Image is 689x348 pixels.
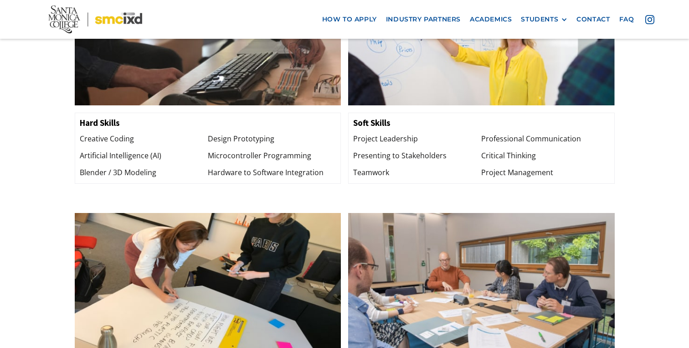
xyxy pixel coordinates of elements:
a: faq [615,11,639,28]
div: Critical Thinking [481,150,609,162]
h3: Hard Skills [80,118,336,128]
div: Teamwork [353,166,481,179]
a: industry partners [381,11,465,28]
a: how to apply [318,11,381,28]
div: Microcontroller Programming [208,150,336,162]
div: Blender / 3D Modeling [80,166,208,179]
div: Project Leadership [353,133,481,145]
div: Creative Coding [80,133,208,145]
div: Artificial Intelligence (AI) [80,150,208,162]
a: contact [572,11,614,28]
a: Academics [465,11,516,28]
div: Professional Communication [481,133,609,145]
h3: Soft Skills [353,118,610,128]
div: STUDENTS [521,16,567,23]
div: Hardware to Software Integration [208,166,336,179]
img: icon - instagram [645,15,654,24]
img: Santa Monica College - SMC IxD logo [48,5,142,33]
div: Design Prototyping [208,133,336,145]
div: Project Management [481,166,609,179]
div: Presenting to Stakeholders [353,150,481,162]
div: STUDENTS [521,16,558,23]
